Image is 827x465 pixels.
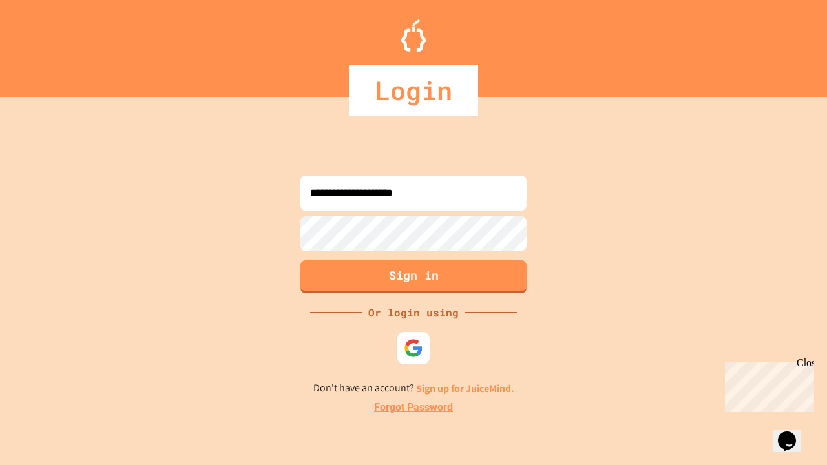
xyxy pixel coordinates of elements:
div: Login [349,65,478,116]
img: google-icon.svg [404,338,423,358]
p: Don't have an account? [313,380,514,397]
a: Sign up for JuiceMind. [416,382,514,395]
iframe: chat widget [720,357,814,412]
img: Logo.svg [401,19,426,52]
a: Forgot Password [374,400,453,415]
div: Chat with us now!Close [5,5,89,82]
div: Or login using [362,305,465,320]
button: Sign in [300,260,527,293]
iframe: chat widget [773,413,814,452]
